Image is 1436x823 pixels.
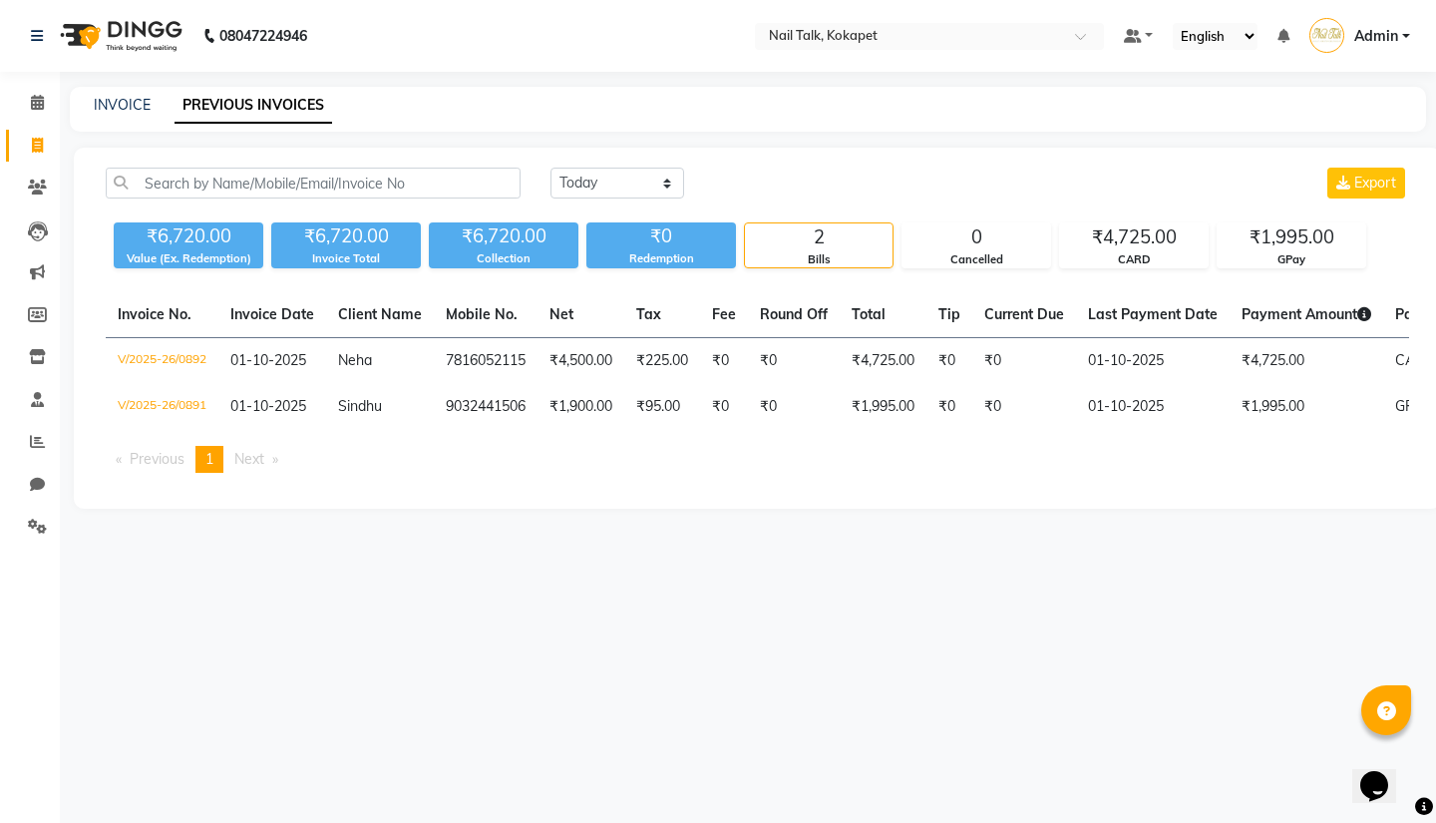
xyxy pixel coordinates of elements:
div: Invoice Total [271,250,421,267]
div: 2 [745,223,893,251]
span: Admin [1354,26,1398,47]
div: ₹6,720.00 [114,222,263,250]
td: ₹225.00 [624,338,700,385]
span: Next [234,450,264,468]
span: Last Payment Date [1088,305,1218,323]
span: Export [1354,174,1396,192]
td: ₹1,995.00 [1230,384,1383,430]
span: GPay [1395,397,1429,415]
td: 9032441506 [434,384,538,430]
iframe: chat widget [1352,743,1416,803]
span: Client Name [338,305,422,323]
div: ₹0 [586,222,736,250]
td: V/2025-26/0891 [106,384,218,430]
button: Export [1327,168,1405,199]
td: ₹0 [748,384,840,430]
div: GPay [1218,251,1365,268]
b: 08047224946 [219,8,307,64]
span: 1 [205,450,213,468]
div: Redemption [586,250,736,267]
span: Sindhu [338,397,382,415]
img: Admin [1309,18,1344,53]
td: 7816052115 [434,338,538,385]
span: Neha [338,351,372,369]
span: Invoice No. [118,305,191,323]
span: 01-10-2025 [230,351,306,369]
div: CARD [1060,251,1208,268]
div: ₹6,720.00 [429,222,578,250]
div: ₹1,995.00 [1218,223,1365,251]
td: ₹0 [700,338,748,385]
img: logo [51,8,187,64]
span: Previous [130,450,184,468]
nav: Pagination [106,446,1409,473]
div: ₹4,725.00 [1060,223,1208,251]
td: ₹1,995.00 [840,384,926,430]
td: ₹0 [926,384,972,430]
span: 01-10-2025 [230,397,306,415]
td: ₹0 [700,384,748,430]
td: 01-10-2025 [1076,338,1230,385]
div: Bills [745,251,893,268]
td: ₹0 [972,384,1076,430]
span: CARD [1395,351,1435,369]
div: Collection [429,250,578,267]
span: Total [852,305,886,323]
a: PREVIOUS INVOICES [175,88,332,124]
span: Tip [938,305,960,323]
div: Value (Ex. Redemption) [114,250,263,267]
td: ₹0 [972,338,1076,385]
span: Current Due [984,305,1064,323]
input: Search by Name/Mobile/Email/Invoice No [106,168,521,199]
span: Net [549,305,573,323]
td: ₹1,900.00 [538,384,624,430]
span: Tax [636,305,661,323]
td: ₹0 [926,338,972,385]
td: ₹4,500.00 [538,338,624,385]
td: 01-10-2025 [1076,384,1230,430]
div: Cancelled [902,251,1050,268]
td: V/2025-26/0892 [106,338,218,385]
span: Invoice Date [230,305,314,323]
span: Round Off [760,305,828,323]
span: Mobile No. [446,305,518,323]
td: ₹95.00 [624,384,700,430]
div: ₹6,720.00 [271,222,421,250]
td: ₹4,725.00 [840,338,926,385]
td: ₹4,725.00 [1230,338,1383,385]
a: INVOICE [94,96,151,114]
div: 0 [902,223,1050,251]
td: ₹0 [748,338,840,385]
span: Payment Amount [1242,305,1371,323]
span: Fee [712,305,736,323]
